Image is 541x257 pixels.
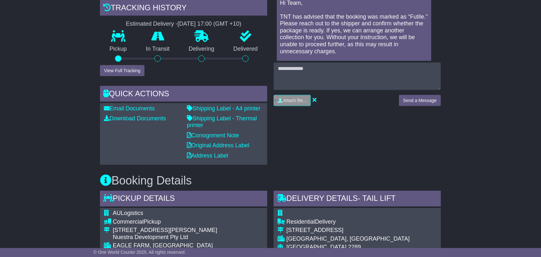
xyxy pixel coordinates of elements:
[137,46,179,53] p: In Transit
[287,219,410,226] div: Delivery
[287,227,410,234] div: [STREET_ADDRESS]
[179,46,224,53] p: Delivering
[187,116,257,129] a: Shipping Label - Thermal printer
[358,194,396,203] span: - Tail Lift
[287,219,315,225] span: Residential
[100,191,267,208] div: Pickup Details
[187,153,228,159] a: Address Label
[100,175,441,187] h3: Booking Details
[113,234,217,241] div: Nuestra Development Pty Ltd
[104,105,155,112] a: Email Documents
[100,46,137,53] p: Pickup
[104,116,166,122] a: Download Documents
[287,236,410,243] div: [GEOGRAPHIC_DATA], [GEOGRAPHIC_DATA]
[100,21,267,28] div: Estimated Delivery -
[113,219,144,225] span: Commercial
[113,210,143,217] span: AULogistics
[399,95,441,106] button: Send a Message
[348,244,361,251] span: 2289
[100,65,145,76] button: View Full Tracking
[187,105,261,112] a: Shipping Label - A4 printer
[187,142,249,149] a: Original Address Label
[274,191,441,208] div: Delivery Details
[113,219,217,226] div: Pickup
[100,86,267,103] div: Quick Actions
[113,227,217,234] div: [STREET_ADDRESS][PERSON_NAME]
[187,133,239,139] a: Consignment Note
[178,21,241,28] div: [DATE] 17:00 (GMT +10)
[93,250,186,255] span: © One World Courier 2025. All rights reserved.
[224,46,268,53] p: Delivered
[113,243,217,250] div: EAGLE FARM, [GEOGRAPHIC_DATA]
[287,244,346,251] span: [GEOGRAPHIC_DATA]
